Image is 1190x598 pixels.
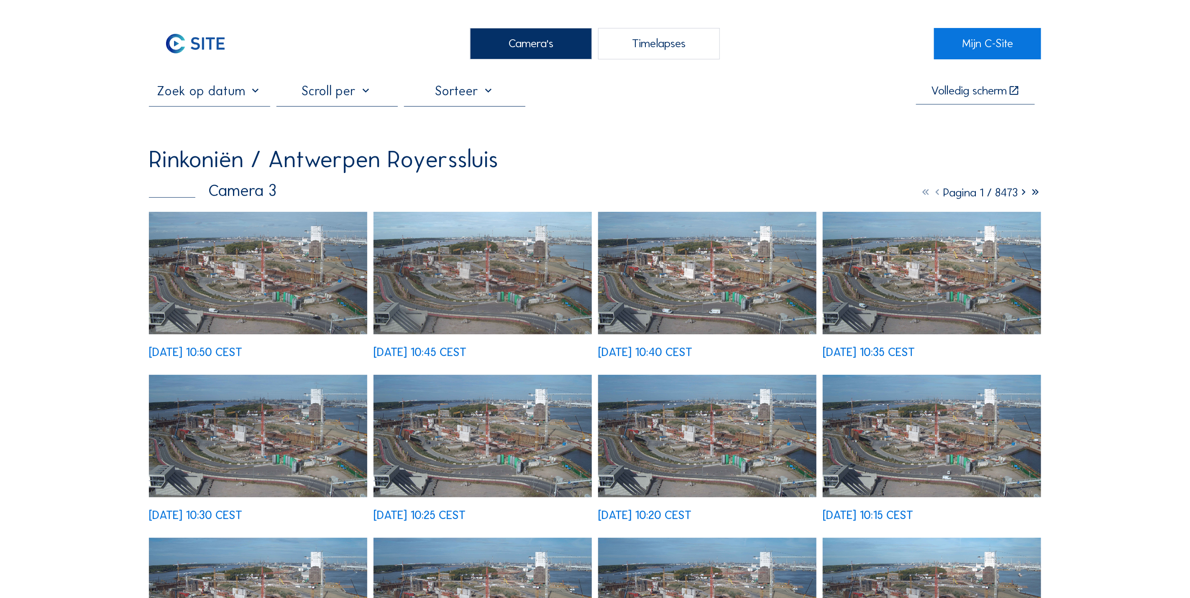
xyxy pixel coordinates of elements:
div: [DATE] 10:15 CEST [823,509,913,521]
img: image_52868975 [374,212,592,335]
div: [DATE] 10:25 CEST [374,509,466,521]
img: image_52868136 [823,375,1041,498]
span: Pagina 1 / 8473 [943,185,1018,199]
div: Rinkoniën / Antwerpen Royerssluis [149,148,499,171]
img: image_52868819 [598,212,816,335]
img: C-SITE Logo [149,28,242,59]
img: image_52868671 [823,212,1041,335]
div: Camera 3 [149,182,276,198]
a: C-SITE Logo [149,28,256,59]
div: Camera's [470,28,591,59]
div: [DATE] 10:35 CEST [823,346,915,358]
div: [DATE] 10:50 CEST [149,346,242,358]
div: Volledig scherm [931,85,1007,97]
img: image_52869031 [149,212,367,335]
img: image_52868292 [598,375,816,498]
img: image_52868446 [374,375,592,498]
input: Zoek op datum 󰅀 [149,83,270,99]
div: Timelapses [598,28,719,59]
a: Mijn C-Site [934,28,1041,59]
div: [DATE] 10:30 CEST [149,509,242,521]
img: image_52868522 [149,375,367,498]
div: [DATE] 10:40 CEST [598,346,692,358]
div: [DATE] 10:45 CEST [374,346,466,358]
div: [DATE] 10:20 CEST [598,509,691,521]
